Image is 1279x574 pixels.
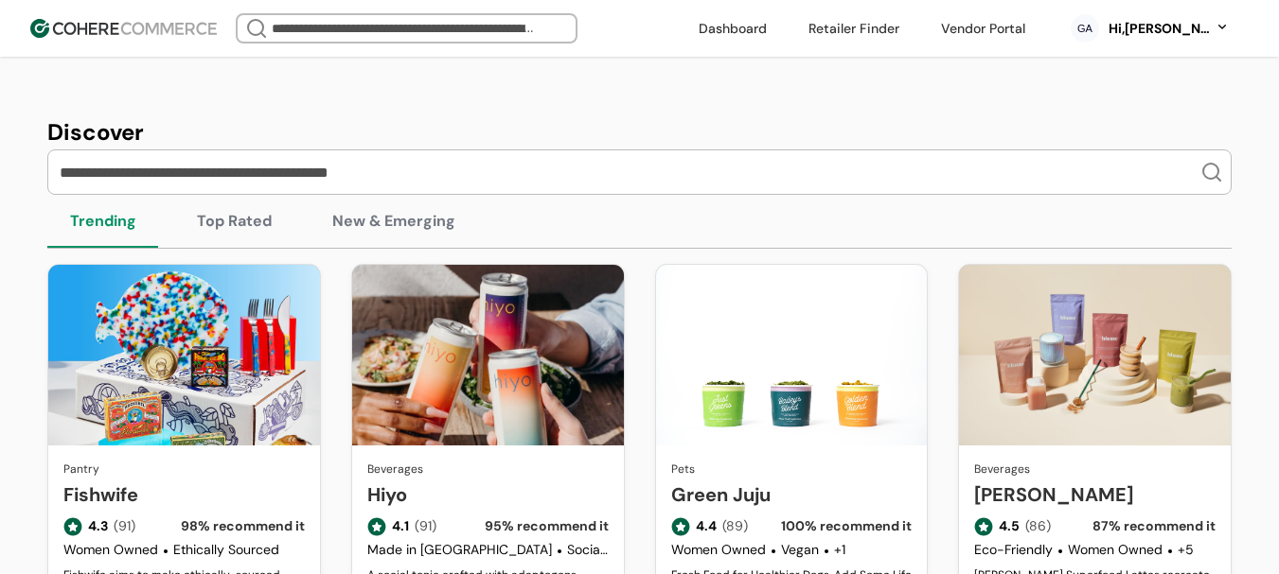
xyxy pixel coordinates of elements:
button: New & Emerging [310,195,478,248]
a: [PERSON_NAME] [974,480,1216,509]
a: Fishwife [63,480,305,509]
h1: Discover [47,115,1232,149]
div: Hi, [PERSON_NAME] [1107,19,1211,39]
button: Trending [47,195,159,248]
button: Hi,[PERSON_NAME] [1107,19,1230,39]
a: Green Juju [671,480,913,509]
button: Top Rated [174,195,294,248]
img: Cohere Logo [30,19,217,38]
a: Hiyo [367,480,609,509]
